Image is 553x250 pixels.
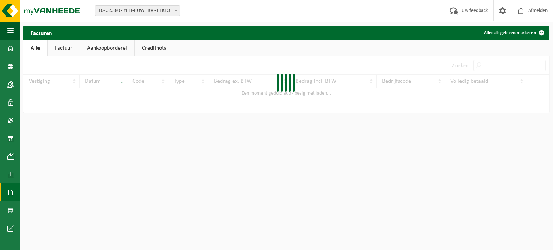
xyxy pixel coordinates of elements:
[23,26,59,40] h2: Facturen
[135,40,174,56] a: Creditnota
[48,40,80,56] a: Factuur
[478,26,549,40] button: Alles als gelezen markeren
[80,40,134,56] a: Aankoopborderel
[95,6,180,16] span: 10-939380 - YETI-BOWL BV - EEKLO
[23,40,47,56] a: Alle
[95,5,180,16] span: 10-939380 - YETI-BOWL BV - EEKLO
